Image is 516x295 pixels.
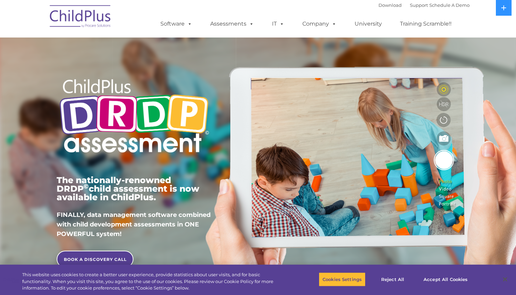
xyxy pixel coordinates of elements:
span: FINALLY, data management software combined with child development assessments in ONE POWERFUL sys... [57,211,211,238]
img: ChildPlus by Procare Solutions [46,0,115,34]
a: University [348,17,389,31]
a: Download [378,2,402,8]
a: Support [410,2,428,8]
img: Copyright - DRDP Logo Light [57,70,212,164]
a: Schedule A Demo [429,2,470,8]
a: IT [265,17,291,31]
font: | [378,2,470,8]
button: Accept All Cookies [420,272,471,286]
a: BOOK A DISCOVERY CALL [57,251,133,268]
button: Cookies Settings [319,272,365,286]
a: Training Scramble!! [393,17,458,31]
a: Company [296,17,343,31]
sup: © [84,182,89,190]
div: This website uses cookies to create a better user experience, provide statistics about user visit... [22,271,284,292]
button: Reject All [371,272,414,286]
button: Close [498,272,513,287]
a: Software [154,17,199,31]
a: Assessments [203,17,261,31]
span: The nationally-renowned DRDP child assessment is now available in ChildPlus. [57,175,199,202]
